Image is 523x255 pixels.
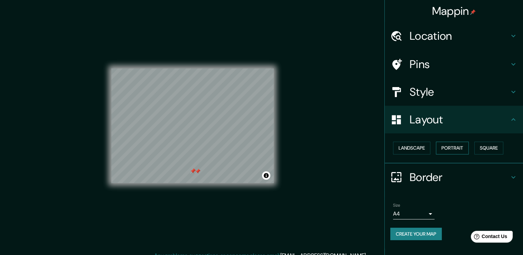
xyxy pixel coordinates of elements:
div: Location [385,22,523,50]
img: pin-icon.png [470,9,476,15]
button: Landscape [393,142,430,154]
iframe: Help widget launcher [461,228,515,247]
h4: Layout [410,113,509,126]
label: Size [393,202,400,208]
button: Portrait [436,142,469,154]
div: Pins [385,50,523,78]
h4: Style [410,85,509,99]
div: A4 [393,208,435,219]
button: Toggle attribution [262,171,270,180]
h4: Mappin [432,4,476,18]
button: Create your map [390,228,442,240]
canvas: Map [111,68,274,183]
h4: Border [410,170,509,184]
h4: Pins [410,57,509,71]
div: Style [385,78,523,106]
button: Square [474,142,503,154]
div: Layout [385,106,523,133]
h4: Location [410,29,509,43]
div: Border [385,163,523,191]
